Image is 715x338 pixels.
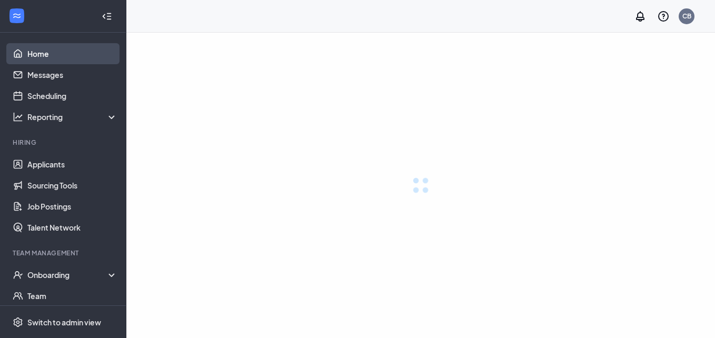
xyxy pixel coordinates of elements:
div: Team Management [13,248,115,257]
div: Onboarding [27,270,118,280]
a: Applicants [27,154,117,175]
a: Talent Network [27,217,117,238]
div: Hiring [13,138,115,147]
a: Messages [27,64,117,85]
a: Job Postings [27,196,117,217]
a: Scheduling [27,85,117,106]
a: Sourcing Tools [27,175,117,196]
a: Home [27,43,117,64]
svg: Analysis [13,112,23,122]
svg: QuestionInfo [657,10,670,23]
svg: Collapse [102,11,112,22]
svg: WorkstreamLogo [12,11,22,21]
svg: UserCheck [13,270,23,280]
a: Team [27,285,117,306]
div: CB [682,12,691,21]
svg: Settings [13,317,23,327]
svg: Notifications [634,10,647,23]
div: Switch to admin view [27,317,101,327]
div: Reporting [27,112,118,122]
